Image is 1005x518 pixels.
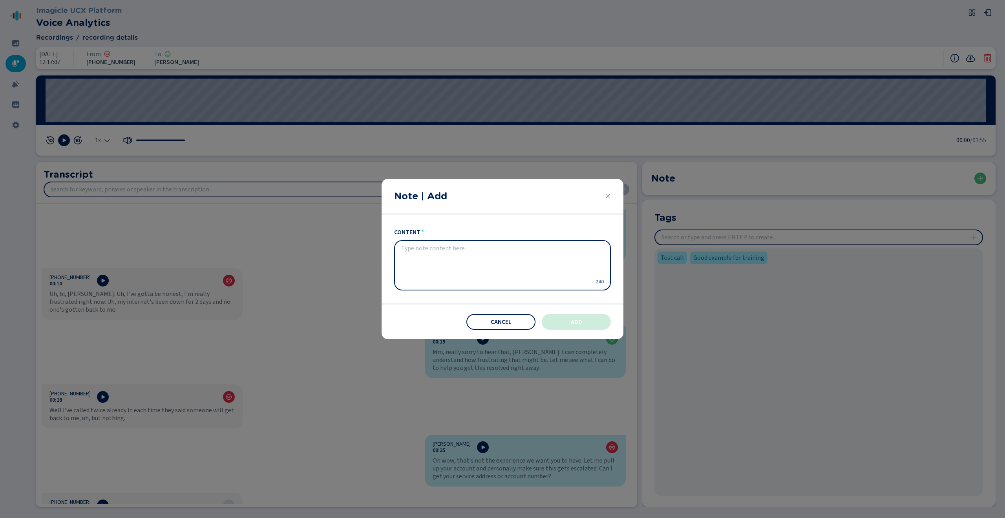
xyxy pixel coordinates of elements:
button: Close [605,193,611,199]
span: 240 [594,278,604,286]
h2: Note | Add [394,189,447,203]
button: Cancel [466,314,535,330]
span: Cancel [491,319,512,325]
textarea: content [401,245,591,286]
span: content [394,228,420,237]
svg: close [605,193,611,199]
button: Add [542,314,611,330]
span: Add [571,319,582,325]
